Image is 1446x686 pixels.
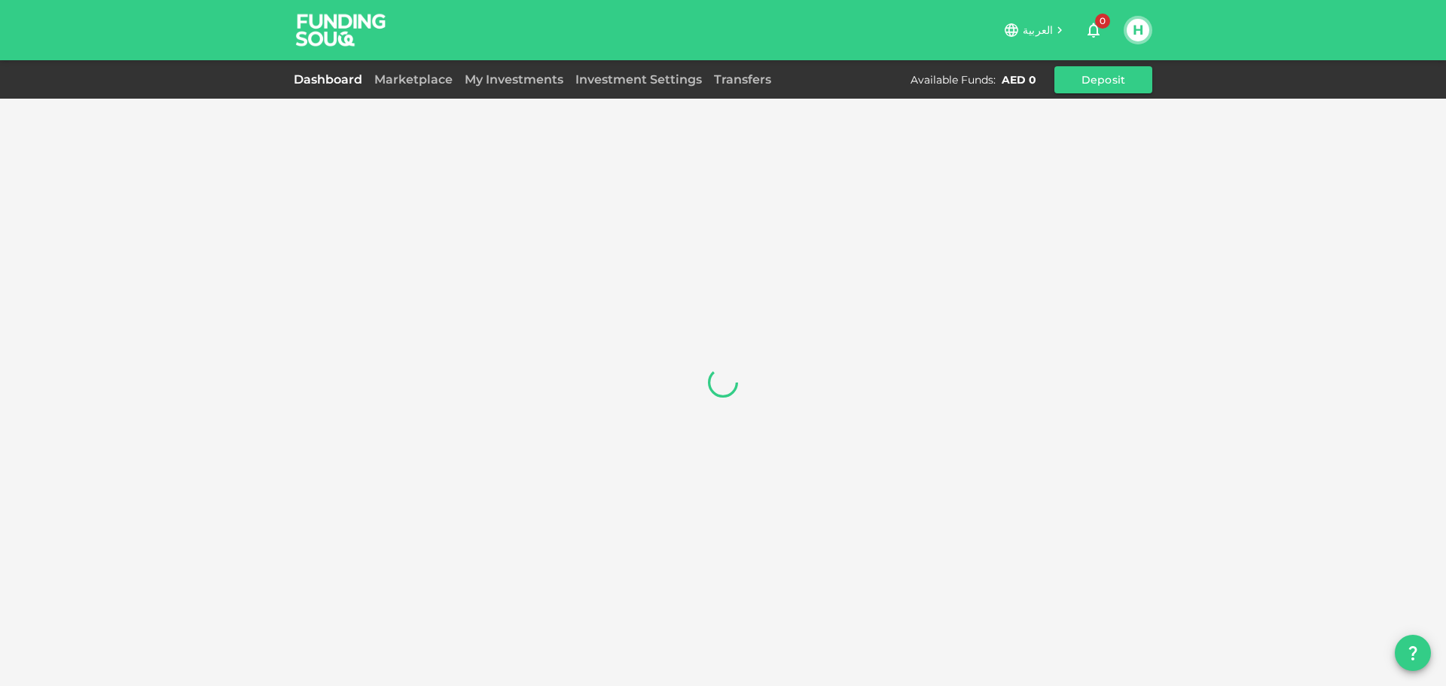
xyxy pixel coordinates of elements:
button: Deposit [1054,66,1152,93]
div: AED 0 [1002,72,1036,87]
a: Marketplace [368,72,459,87]
button: H [1127,19,1149,41]
a: Investment Settings [569,72,708,87]
span: 0 [1095,14,1110,29]
a: Dashboard [294,72,368,87]
a: Transfers [708,72,777,87]
div: Available Funds : [911,72,996,87]
a: My Investments [459,72,569,87]
button: 0 [1078,15,1109,45]
button: question [1395,635,1431,671]
span: العربية [1023,23,1053,37]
